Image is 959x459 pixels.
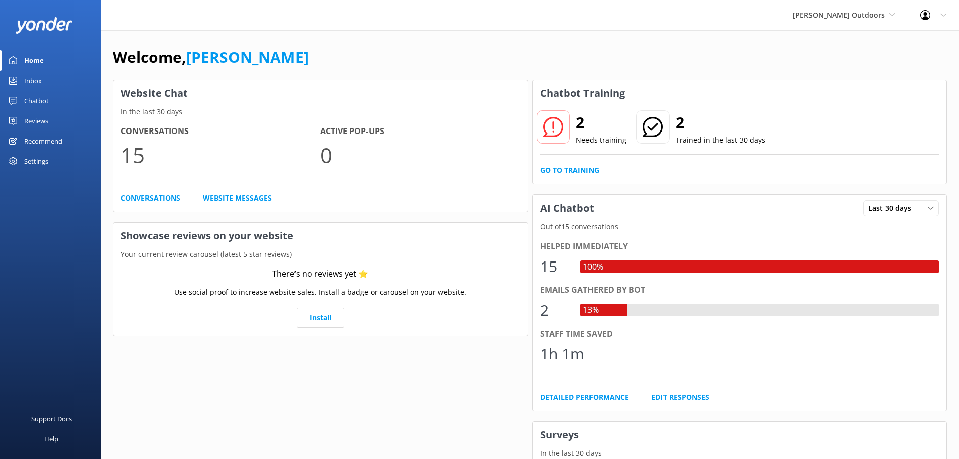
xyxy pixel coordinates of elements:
[24,111,48,131] div: Reviews
[651,391,709,403] a: Edit Responses
[676,110,765,135] h2: 2
[24,151,48,171] div: Settings
[533,422,947,448] h3: Surveys
[540,284,939,297] div: Emails gathered by bot
[113,106,528,117] p: In the last 30 days
[540,165,599,176] a: Go to Training
[121,192,180,204] a: Conversations
[793,10,885,20] span: [PERSON_NAME] Outdoors
[676,135,765,146] p: Trained in the last 30 days
[580,260,606,274] div: 100%
[533,221,947,232] p: Out of 15 conversations
[24,131,62,151] div: Recommend
[868,203,917,214] span: Last 30 days
[31,409,72,429] div: Support Docs
[121,138,320,172] p: 15
[533,195,602,221] h3: AI Chatbot
[540,240,939,253] div: Helped immediately
[113,80,528,106] h3: Website Chat
[24,91,49,111] div: Chatbot
[580,304,601,317] div: 13%
[533,448,947,459] p: In the last 30 days
[44,429,58,449] div: Help
[540,391,629,403] a: Detailed Performance
[320,138,520,172] p: 0
[113,45,309,70] h1: Welcome,
[297,308,344,328] a: Install
[272,268,368,281] div: There’s no reviews yet ⭐
[540,298,570,322] div: 2
[24,50,44,71] div: Home
[121,125,320,138] h4: Conversations
[174,287,466,298] p: Use social proof to increase website sales. Install a badge or carousel on your website.
[533,80,632,106] h3: Chatbot Training
[15,17,73,34] img: yonder-white-logo.png
[186,47,309,68] a: [PERSON_NAME]
[24,71,42,91] div: Inbox
[540,342,584,366] div: 1h 1m
[113,223,528,249] h3: Showcase reviews on your website
[576,135,626,146] p: Needs training
[576,110,626,135] h2: 2
[540,254,570,279] div: 15
[540,327,939,341] div: Staff time saved
[113,249,528,260] p: Your current review carousel (latest 5 star reviews)
[203,192,272,204] a: Website Messages
[320,125,520,138] h4: Active Pop-ups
